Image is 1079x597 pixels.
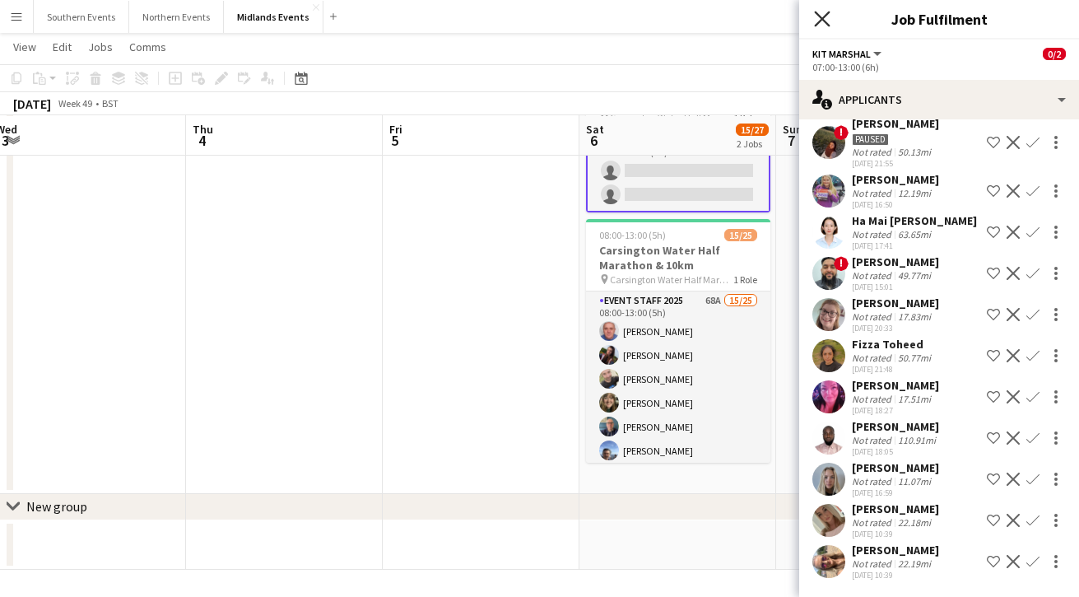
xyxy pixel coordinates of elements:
span: Thu [193,122,213,137]
div: 17.83mi [895,310,934,323]
div: Paused [852,133,889,146]
span: 15/27 [736,124,769,136]
div: Not rated [852,516,895,529]
span: Kit Marshal [812,48,871,60]
span: 6 [584,131,604,150]
button: Southern Events [34,1,129,33]
div: [DATE] 16:59 [852,487,939,498]
div: 2 Jobs [737,138,768,150]
div: Not rated [852,475,895,487]
div: Not rated [852,393,895,405]
span: 1 Role [733,273,757,286]
div: New group [26,498,87,515]
span: Comms [129,40,166,54]
span: 0/2 [1043,48,1066,60]
span: 4 [190,131,213,150]
div: [DATE] 16:50 [852,199,939,210]
a: Jobs [81,36,119,58]
a: Edit [46,36,78,58]
div: Not rated [852,187,895,199]
div: [DATE] 10:39 [852,529,939,539]
div: 17.51mi [895,393,934,405]
div: 50.13mi [895,146,934,158]
span: Carsington Water Half Marathon & 10km [610,273,733,286]
div: [DATE] 21:55 [852,158,939,169]
div: Not rated [852,146,895,158]
h3: Job Fulfilment [799,8,1079,30]
span: 5 [387,131,402,150]
div: [PERSON_NAME] [852,254,939,269]
div: [PERSON_NAME] [852,419,939,434]
div: Not rated [852,352,895,364]
button: Kit Marshal [812,48,884,60]
app-card-role: Kit Marshal15A0/207:00-13:00 (6h) [586,129,770,212]
div: [DATE] 18:27 [852,405,939,416]
div: [DATE] 20:33 [852,323,939,333]
div: Not rated [852,228,895,240]
div: [PERSON_NAME] [852,460,939,475]
div: 07:00-13:00 (6h) [812,61,1066,73]
span: Sat [586,122,604,137]
div: [PERSON_NAME] [852,116,939,131]
button: Northern Events [129,1,224,33]
div: [DATE] 17:41 [852,240,977,251]
div: 22.18mi [895,516,934,529]
span: 15/25 [724,229,757,241]
div: Not rated [852,434,895,446]
span: Fri [389,122,402,137]
div: BST [102,97,119,110]
div: 50.77mi [895,352,934,364]
div: [PERSON_NAME] [852,172,939,187]
div: [DATE] [13,96,51,112]
div: [DATE] 15:01 [852,282,939,292]
div: [PERSON_NAME] [852,296,939,310]
div: [DATE] 21:48 [852,364,934,375]
a: Comms [123,36,173,58]
div: 11.07mi [895,475,934,487]
div: Not rated [852,269,895,282]
span: Edit [53,40,72,54]
h3: Carsington Water Half Marathon & 10km [586,243,770,273]
span: 7 [780,131,802,150]
span: 08:00-13:00 (5h) [599,229,666,241]
div: 49.77mi [895,269,934,282]
div: Not rated [852,310,895,323]
div: 63.65mi [895,228,934,240]
div: 22.19mi [895,557,934,570]
div: [PERSON_NAME] [852,501,939,516]
div: [DATE] 18:05 [852,446,939,457]
div: Applicants [799,80,1079,119]
span: Sun [783,122,802,137]
a: View [7,36,43,58]
span: ! [834,256,849,271]
div: [PERSON_NAME] [852,543,939,557]
div: 110.91mi [895,434,939,446]
app-job-card: 08:00-13:00 (5h)15/25Carsington Water Half Marathon & 10km Carsington Water Half Marathon & 10km1... [586,219,770,463]
div: Fizza Toheed [852,337,934,352]
div: [PERSON_NAME] [852,378,939,393]
span: Jobs [88,40,113,54]
span: ! [834,125,849,140]
div: Not rated [852,557,895,570]
div: [DATE] 10:39 [852,570,939,581]
div: 12.19mi [895,187,934,199]
button: Midlands Events [224,1,323,33]
div: Ha Mai [PERSON_NAME] [852,213,977,228]
span: Week 49 [54,97,95,110]
span: View [13,40,36,54]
